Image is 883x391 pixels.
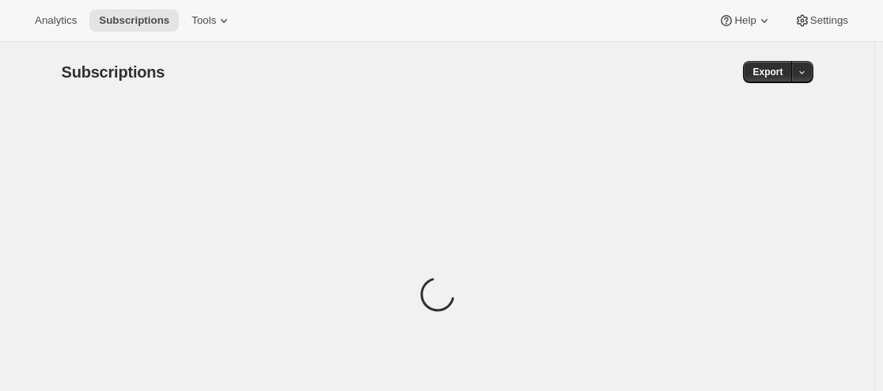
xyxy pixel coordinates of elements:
[191,14,216,27] span: Tools
[743,61,792,83] button: Export
[62,63,165,81] span: Subscriptions
[734,14,756,27] span: Help
[25,9,86,32] button: Analytics
[182,9,241,32] button: Tools
[89,9,179,32] button: Subscriptions
[35,14,77,27] span: Analytics
[810,14,848,27] span: Settings
[99,14,169,27] span: Subscriptions
[752,66,783,78] span: Export
[709,9,781,32] button: Help
[785,9,858,32] button: Settings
